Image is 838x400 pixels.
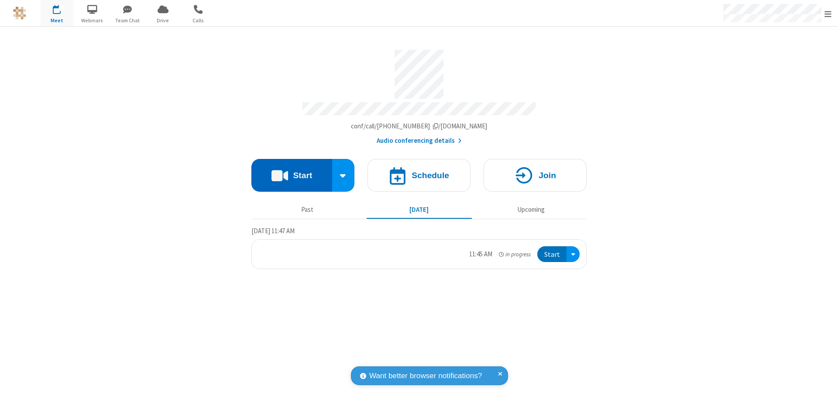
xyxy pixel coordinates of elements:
[469,249,492,259] div: 11:45 AM
[147,17,179,24] span: Drive
[251,227,295,235] span: [DATE] 11:47 AM
[484,159,587,192] button: Join
[367,201,472,218] button: [DATE]
[351,122,488,130] span: Copy my meeting room link
[351,121,488,131] button: Copy my meeting room linkCopy my meeting room link
[412,171,449,179] h4: Schedule
[59,5,65,11] div: 1
[41,17,73,24] span: Meet
[478,201,584,218] button: Upcoming
[332,159,355,192] div: Start conference options
[539,171,556,179] h4: Join
[251,159,332,192] button: Start
[13,7,26,20] img: QA Selenium DO NOT DELETE OR CHANGE
[816,377,831,394] iframe: Chat
[367,159,471,192] button: Schedule
[537,246,567,262] button: Start
[76,17,109,24] span: Webinars
[377,136,462,146] button: Audio conferencing details
[369,370,482,382] span: Want better browser notifications?
[111,17,144,24] span: Team Chat
[251,43,587,146] section: Account details
[567,246,580,262] div: Open menu
[255,201,360,218] button: Past
[251,226,587,269] section: Today's Meetings
[499,250,531,259] em: in progress
[293,171,312,179] h4: Start
[182,17,215,24] span: Calls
